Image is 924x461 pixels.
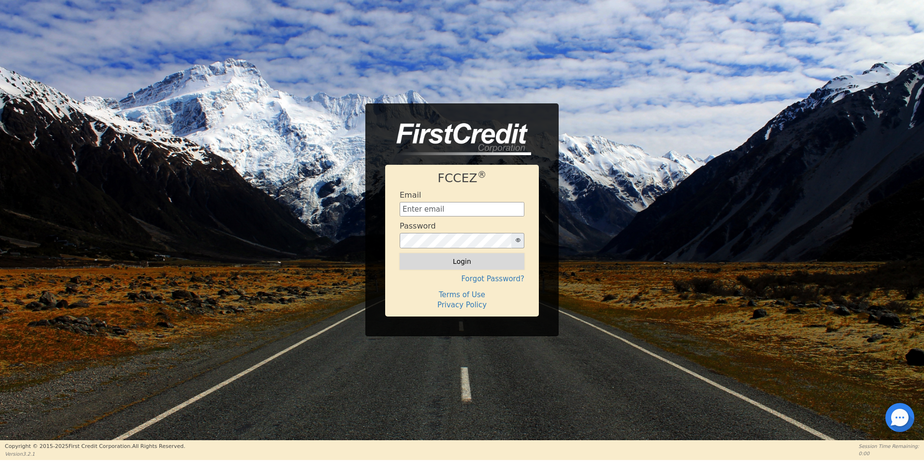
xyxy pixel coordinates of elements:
[477,170,487,180] sup: ®
[400,274,524,283] h4: Forgot Password?
[859,450,919,457] p: 0:00
[400,233,512,248] input: password
[385,123,531,155] img: logo-CMu_cnol.png
[400,202,524,216] input: Enter email
[5,450,185,458] p: Version 3.2.1
[400,290,524,299] h4: Terms of Use
[400,190,421,200] h4: Email
[400,301,524,309] h4: Privacy Policy
[400,221,436,230] h4: Password
[859,443,919,450] p: Session Time Remaining:
[132,443,185,449] span: All Rights Reserved.
[400,171,524,186] h1: FCCEZ
[400,253,524,270] button: Login
[5,443,185,451] p: Copyright © 2015- 2025 First Credit Corporation.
